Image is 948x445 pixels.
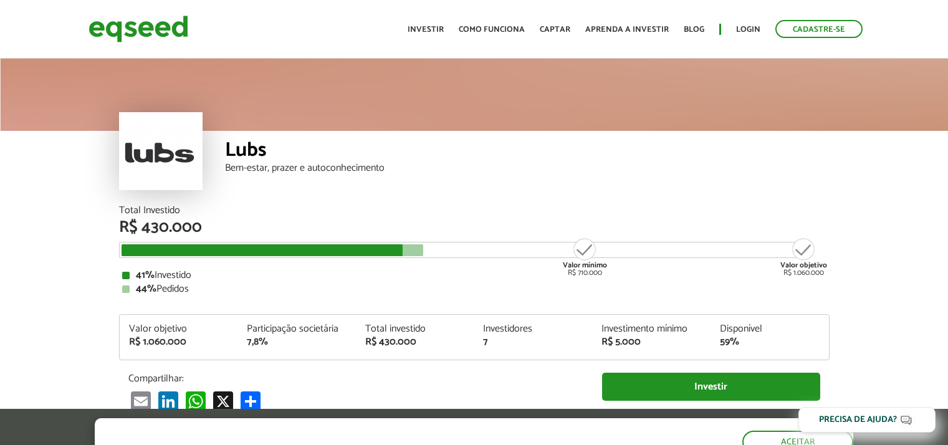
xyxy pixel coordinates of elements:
[775,20,863,38] a: Cadastre-se
[183,391,208,411] a: WhatsApp
[156,391,181,411] a: LinkedIn
[602,407,820,433] a: Falar com a EqSeed
[408,26,444,34] a: Investir
[483,337,583,347] div: 7
[136,267,155,284] strong: 41%
[365,337,465,347] div: R$ 430.000
[129,337,229,347] div: R$ 1.060.000
[225,163,830,173] div: Bem-estar, prazer e autoconhecimento
[720,337,820,347] div: 59%
[122,284,826,294] div: Pedidos
[780,259,827,271] strong: Valor objetivo
[601,324,701,334] div: Investimento mínimo
[780,237,827,277] div: R$ 1.060.000
[365,324,465,334] div: Total investido
[247,337,347,347] div: 7,8%
[720,324,820,334] div: Disponível
[601,337,701,347] div: R$ 5.000
[736,26,760,34] a: Login
[119,219,830,236] div: R$ 430.000
[129,324,229,334] div: Valor objetivo
[563,259,607,271] strong: Valor mínimo
[119,206,830,216] div: Total Investido
[247,324,347,334] div: Participação societária
[136,280,156,297] strong: 44%
[95,418,546,438] h5: O site da EqSeed utiliza cookies para melhorar sua navegação.
[585,26,669,34] a: Aprenda a investir
[483,324,583,334] div: Investidores
[238,391,263,411] a: Compartilhar
[211,391,236,411] a: X
[602,373,820,401] a: Investir
[122,270,826,280] div: Investido
[128,391,153,411] a: Email
[459,26,525,34] a: Como funciona
[128,373,583,385] p: Compartilhar:
[684,26,704,34] a: Blog
[225,140,830,163] div: Lubs
[562,237,608,277] div: R$ 710.000
[89,12,188,45] img: EqSeed
[540,26,570,34] a: Captar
